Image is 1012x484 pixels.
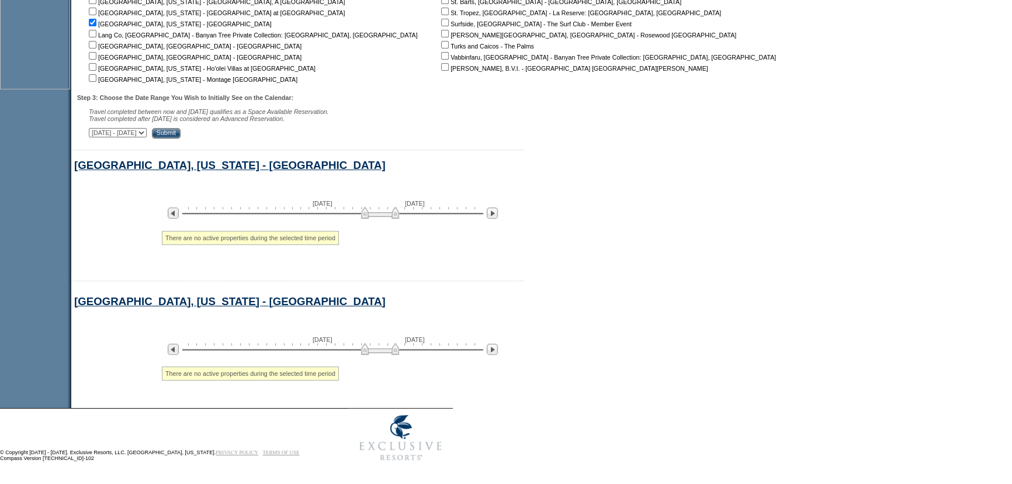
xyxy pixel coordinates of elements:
nobr: [PERSON_NAME][GEOGRAPHIC_DATA], [GEOGRAPHIC_DATA] - Rosewood [GEOGRAPHIC_DATA] [439,32,736,39]
nobr: [GEOGRAPHIC_DATA], [GEOGRAPHIC_DATA] - [GEOGRAPHIC_DATA] [86,54,301,61]
nobr: Travel completed after [DATE] is considered an Advanced Reservation. [89,115,285,122]
nobr: St. Tropez, [GEOGRAPHIC_DATA] - La Reserve: [GEOGRAPHIC_DATA], [GEOGRAPHIC_DATA] [439,9,721,16]
span: [DATE] [405,200,425,207]
img: Previous [168,344,179,355]
div: There are no active properties during the selected time period [162,367,339,381]
nobr: [GEOGRAPHIC_DATA], [US_STATE] - [GEOGRAPHIC_DATA] at [GEOGRAPHIC_DATA] [86,9,345,16]
div: There are no active properties during the selected time period [162,231,339,245]
img: Previous [168,208,179,219]
nobr: [GEOGRAPHIC_DATA], [GEOGRAPHIC_DATA] - [GEOGRAPHIC_DATA] [86,43,301,50]
nobr: [GEOGRAPHIC_DATA], [US_STATE] - [GEOGRAPHIC_DATA] [86,20,272,27]
img: Next [487,344,498,355]
nobr: Lang Co, [GEOGRAPHIC_DATA] - Banyan Tree Private Collection: [GEOGRAPHIC_DATA], [GEOGRAPHIC_DATA] [86,32,418,39]
a: TERMS OF USE [263,450,300,455]
b: Step 3: Choose the Date Range You Wish to Initially See on the Calendar: [77,94,293,101]
span: [DATE] [313,336,332,343]
nobr: Vabbinfaru, [GEOGRAPHIC_DATA] - Banyan Tree Private Collection: [GEOGRAPHIC_DATA], [GEOGRAPHIC_DATA] [439,54,776,61]
a: PRIVACY POLICY [216,450,258,455]
span: [DATE] [313,200,332,207]
input: Submit [152,128,181,139]
a: [GEOGRAPHIC_DATA], [US_STATE] - [GEOGRAPHIC_DATA] [74,159,386,171]
img: Exclusive Resorts [348,409,453,467]
nobr: Surfside, [GEOGRAPHIC_DATA] - The Surf Club - Member Event [439,20,632,27]
nobr: Turks and Caicos - The Palms [439,43,534,50]
nobr: [PERSON_NAME], B.V.I. - [GEOGRAPHIC_DATA] [GEOGRAPHIC_DATA][PERSON_NAME] [439,65,708,72]
nobr: [GEOGRAPHIC_DATA], [US_STATE] - Ho'olei Villas at [GEOGRAPHIC_DATA] [86,65,316,72]
span: Travel completed between now and [DATE] qualifies as a Space Available Reservation. [89,108,329,115]
span: [DATE] [405,336,425,343]
img: Next [487,208,498,219]
a: [GEOGRAPHIC_DATA], [US_STATE] - [GEOGRAPHIC_DATA] [74,295,386,307]
nobr: [GEOGRAPHIC_DATA], [US_STATE] - Montage [GEOGRAPHIC_DATA] [86,76,297,83]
